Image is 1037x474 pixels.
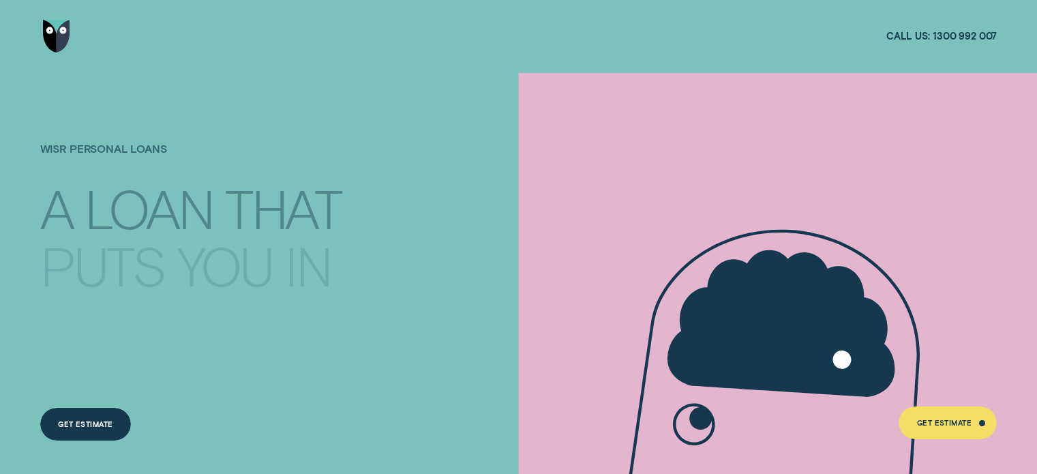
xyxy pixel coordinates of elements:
[933,30,997,43] span: 1300 992 007
[285,239,331,290] div: IN
[40,239,165,290] div: PUTS
[40,142,355,175] h1: Wisr Personal Loans
[43,20,70,53] img: Wisr
[886,30,997,43] a: Call us:1300 992 007
[40,168,355,320] h4: A LOAN THAT PUTS YOU IN CONTROL
[225,181,340,232] div: THAT
[177,239,273,290] div: YOU
[886,30,930,43] span: Call us:
[899,406,997,439] a: Get Estimate
[40,408,131,441] a: Get Estimate
[40,181,72,232] div: A
[85,181,213,232] div: LOAN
